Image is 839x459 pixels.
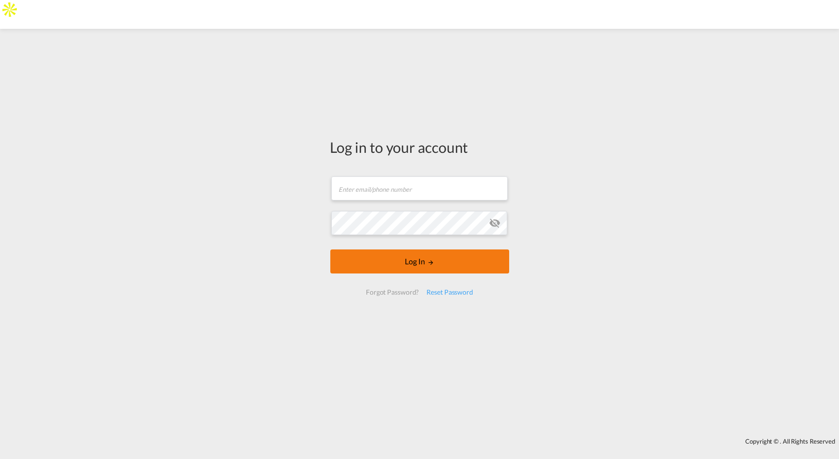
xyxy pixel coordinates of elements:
[331,176,508,200] input: Enter email/phone number
[330,249,509,273] button: LOGIN
[362,284,423,301] div: Forgot Password?
[423,284,477,301] div: Reset Password
[489,217,501,229] md-icon: icon-eye-off
[330,137,509,157] div: Log in to your account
